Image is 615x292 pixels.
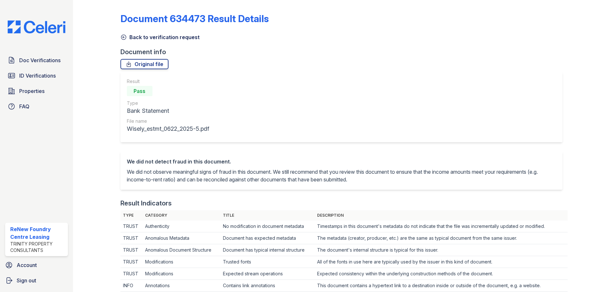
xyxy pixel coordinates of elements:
[120,47,568,56] div: Document info
[220,221,315,232] td: No modification in document metadata
[19,87,45,95] span: Properties
[315,244,568,256] td: The document's internal structure is typical for this issuer.
[10,225,65,241] div: ReNew Foundry Centre Leasing
[120,268,143,280] td: TRUST
[220,244,315,256] td: Document has typical internal structure
[120,199,172,208] div: Result Indicators
[127,124,209,133] div: Wisely_estmt_0622_2025-5.pdf
[220,210,315,221] th: Title
[3,259,70,271] a: Account
[3,21,70,33] img: CE_Logo_Blue-a8612792a0a2168367f1c8372b55b34899dd931a85d93a1a3d3e32e68fde9ad4.png
[3,274,70,287] a: Sign out
[5,69,68,82] a: ID Verifications
[315,210,568,221] th: Description
[5,100,68,113] a: FAQ
[127,158,556,165] div: We did not detect fraud in this document.
[220,256,315,268] td: Trusted fonts
[143,232,220,244] td: Anomalous Metadata
[143,268,220,280] td: Modifications
[220,232,315,244] td: Document has expected metadata
[220,268,315,280] td: Expected stream operations
[127,168,556,183] p: We did not observe meaningful signs of fraud in this document. We still recommend that you review...
[120,280,143,292] td: INFO
[127,106,209,115] div: Bank Statement
[10,241,65,254] div: Trinity Property Consultants
[143,244,220,256] td: Anomalous Document Structure
[120,59,168,69] a: Original file
[17,277,36,284] span: Sign out
[127,118,209,124] div: File name
[315,256,568,268] td: All of the fonts in use here are typically used by the issuer in this kind of document.
[143,256,220,268] td: Modifications
[220,280,315,292] td: Contains link annotations
[120,232,143,244] td: TRUST
[315,232,568,244] td: The metadata (creator, producer, etc.) are the same as typical document from the same issuer.
[120,221,143,232] td: TRUST
[120,13,269,24] a: Document 634473 Result Details
[127,78,209,85] div: Result
[19,72,56,79] span: ID Verifications
[315,268,568,280] td: Expected consistency within the underlying construction methods of the document.
[315,280,568,292] td: This document contains a hypertext link to a destination inside or outside of the document, e.g. ...
[120,210,143,221] th: Type
[143,280,220,292] td: Annotations
[120,33,200,41] a: Back to verification request
[19,56,61,64] span: Doc Verifications
[120,256,143,268] td: TRUST
[127,86,152,96] div: Pass
[143,221,220,232] td: Authenticity
[5,85,68,97] a: Properties
[5,54,68,67] a: Doc Verifications
[127,100,209,106] div: Type
[120,244,143,256] td: TRUST
[17,261,37,269] span: Account
[19,103,29,110] span: FAQ
[143,210,220,221] th: Category
[315,221,568,232] td: Timestamps in this document's metadata do not indicate that the file was incrementally updated or...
